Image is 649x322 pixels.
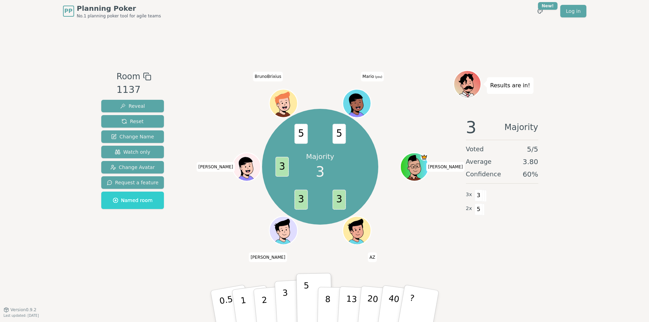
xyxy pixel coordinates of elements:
[466,119,477,136] span: 3
[343,90,370,116] button: Click to change your avatar
[113,197,153,204] span: Named room
[316,161,324,182] span: 3
[294,190,308,210] span: 3
[534,5,546,17] button: New!
[64,7,72,15] span: PP
[490,81,530,90] p: Results are in!
[426,162,465,172] span: Click to change your name
[466,144,484,154] span: Voted
[276,157,289,177] span: 3
[368,252,377,262] span: Click to change your name
[101,146,164,158] button: Watch only
[560,5,586,17] a: Log in
[101,161,164,174] button: Change Avatar
[77,3,161,13] span: Planning Poker
[527,144,538,154] span: 5 / 5
[117,70,140,83] span: Room
[374,75,382,79] span: (you)
[475,190,483,201] span: 3
[523,157,538,167] span: 3.80
[101,115,164,128] button: Reset
[107,179,159,186] span: Request a feature
[121,118,143,125] span: Reset
[306,152,334,161] p: Majority
[101,192,164,209] button: Named room
[101,130,164,143] button: Change Name
[466,157,492,167] span: Average
[63,3,161,19] a: PPPlanning PokerNo.1 planning poker tool for agile teams
[538,2,558,10] div: New!
[303,281,309,318] p: 5
[475,203,483,215] span: 5
[115,148,150,155] span: Watch only
[77,13,161,19] span: No.1 planning poker tool for agile teams
[110,164,155,171] span: Change Avatar
[505,119,538,136] span: Majority
[523,169,538,179] span: 60 %
[249,252,287,262] span: Click to change your name
[10,307,37,313] span: Version 0.9.2
[111,133,154,140] span: Change Name
[294,124,308,144] span: 5
[117,83,151,97] div: 1137
[197,162,235,172] span: Click to change your name
[101,100,164,112] button: Reveal
[466,205,472,212] span: 2 x
[101,176,164,189] button: Request a feature
[361,72,384,81] span: Click to change your name
[120,103,145,110] span: Reveal
[3,307,37,313] button: Version0.9.2
[333,124,346,144] span: 5
[466,191,472,199] span: 3 x
[466,169,501,179] span: Confidence
[3,314,39,317] span: Last updated: [DATE]
[421,153,428,160] span: Toce is the host
[333,190,346,210] span: 3
[253,72,283,81] span: Click to change your name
